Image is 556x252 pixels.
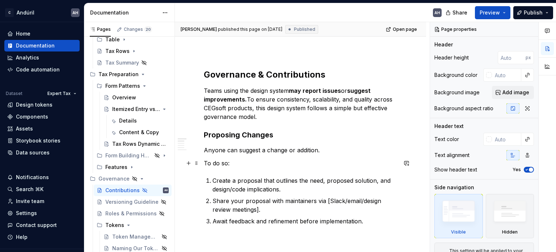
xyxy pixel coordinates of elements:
span: Publish [524,9,543,16]
p: px [526,55,531,61]
button: Publish [513,6,553,19]
div: Token Management [112,233,159,240]
div: Background color [434,71,477,79]
div: AH [164,187,168,194]
div: Details [119,117,137,124]
span: Published [294,26,315,32]
a: Documentation [4,40,80,51]
div: Form Building Handbook [105,152,152,159]
div: Form Patterns [94,80,172,92]
span: Open page [393,26,417,32]
div: Features [105,164,127,171]
button: Add image [492,86,534,99]
div: Overview [112,94,136,101]
input: Auto [492,69,521,82]
div: Show header text [434,166,477,173]
div: Analytics [16,54,39,61]
div: Notifications [16,174,49,181]
a: Content & Copy [108,127,172,138]
a: Itemized Entry vs Total Amount [101,103,172,115]
div: Content & Copy [119,129,159,136]
h3: Proposing Changes [204,130,397,140]
div: Tax Rows Dynamic Column Addition [112,140,167,148]
a: Analytics [4,52,80,63]
div: Visible [451,229,466,235]
button: Search ⌘K [4,183,80,195]
div: Governance [87,173,172,185]
p: To do so: [204,159,397,168]
div: Settings [16,210,37,217]
p: Share your proposal with maintainers via [Slack/email/design review meetings]. [212,197,397,214]
div: Background image [434,89,480,96]
div: Design tokens [16,101,52,108]
div: Table [105,36,120,43]
button: Notifications [4,172,80,183]
span: Share [452,9,467,16]
p: Await feedback and refinement before implementation. [212,217,397,226]
p: Teams using the design system or To ensure consistency, scalability, and quality across CEGsoft p... [204,86,397,121]
a: Invite team [4,195,80,207]
div: Andúril [17,9,34,16]
div: Features [94,161,172,173]
button: Expert Tax [44,88,80,99]
div: Itemized Entry vs Total Amount [112,106,160,113]
div: Tokens [105,222,124,229]
div: Hidden [502,229,518,235]
input: Auto [498,51,526,64]
div: Tax Summary [105,59,139,66]
div: C [5,8,14,17]
a: Tax Rows Dynamic Column Addition [101,138,172,150]
div: Documentation [16,42,55,49]
div: Background aspect ratio [434,105,493,112]
span: Expert Tax [47,91,71,96]
span: Preview [480,9,500,16]
div: AH [434,10,440,16]
div: Tax Rows [105,47,130,55]
a: Open page [384,24,420,34]
div: Header [434,41,453,48]
div: Text color [434,136,459,143]
input: Auto [492,133,521,146]
div: Changes [124,26,152,32]
a: Data sources [4,147,80,158]
div: Contributions [105,187,140,194]
a: Token Management [101,231,172,243]
div: Governance [98,175,130,182]
a: Roles & Permissions [94,208,172,219]
div: Side navigation [434,184,474,191]
div: published this page on [DATE] [218,26,282,32]
p: Anyone can suggest a change or addition. [204,146,397,154]
div: AH [72,10,78,16]
button: Help [4,231,80,243]
button: Contact support [4,219,80,231]
strong: Governance & Contributions [204,69,325,80]
div: Naming Our Tokens [112,245,159,252]
div: Header text [434,123,464,130]
a: Details [108,115,172,127]
div: Storybook stories [16,137,60,144]
button: Preview [475,6,510,19]
div: Help [16,234,28,241]
div: Text alignment [434,152,469,159]
div: Pages [90,26,111,32]
a: Assets [4,123,80,135]
a: Components [4,111,80,123]
strong: may report issues [289,87,341,94]
a: Code automation [4,64,80,75]
div: Dataset [6,91,22,96]
div: Components [16,113,48,120]
a: Versioning Guideline [94,196,172,208]
div: Table [94,34,172,45]
div: Hidden [486,194,534,238]
div: Invite team [16,198,44,205]
div: Tax Preparation [87,69,172,80]
div: Versioning Guideline [105,198,159,206]
span: [PERSON_NAME] [181,26,217,32]
a: Home [4,28,80,40]
div: Form Building Handbook [94,150,172,161]
a: Tax Summary [94,57,172,69]
a: ContributionsAH [94,185,172,196]
a: Design tokens [4,99,80,111]
div: Data sources [16,149,50,156]
div: Visible [434,194,483,238]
